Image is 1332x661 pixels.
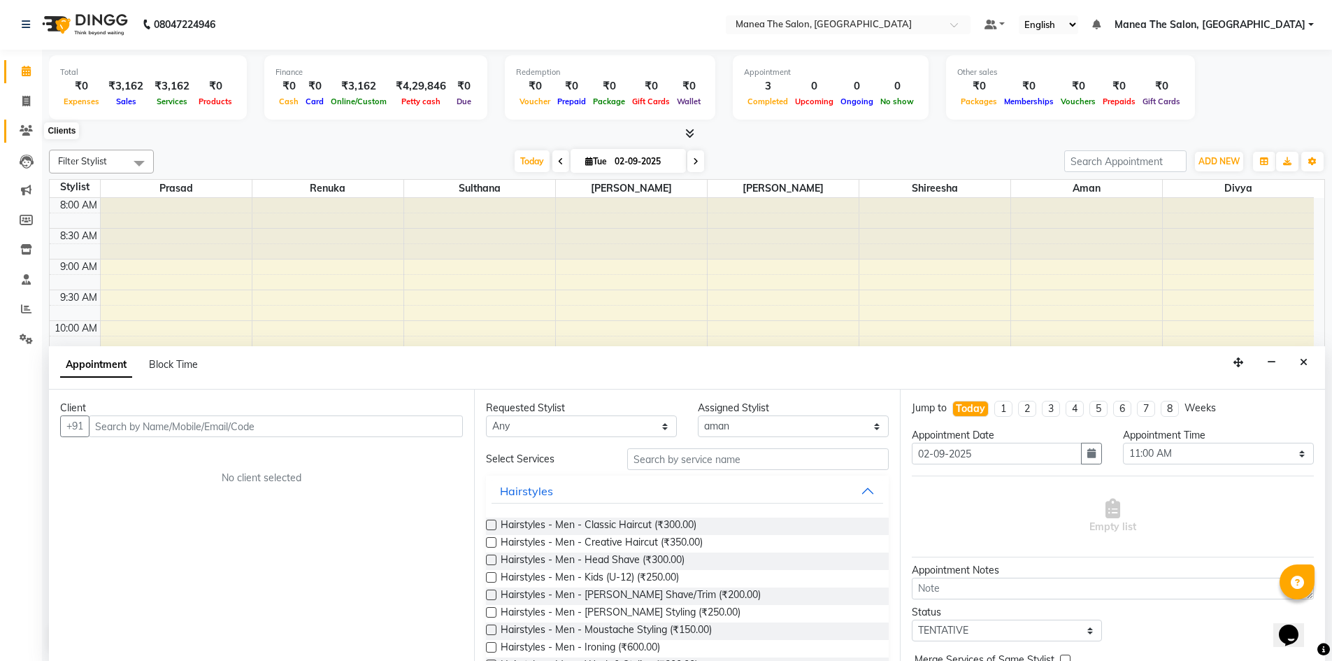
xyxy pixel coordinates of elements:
[1001,97,1057,106] span: Memberships
[556,180,707,197] span: [PERSON_NAME]
[708,180,859,197] span: [PERSON_NAME]
[149,78,195,94] div: ₹3,162
[57,290,100,305] div: 9:30 AM
[501,518,696,535] span: Hairstyles - Men - Classic Haircut (₹300.00)
[957,97,1001,106] span: Packages
[1057,97,1099,106] span: Vouchers
[327,78,390,94] div: ₹3,162
[627,448,889,470] input: Search by service name
[1139,97,1184,106] span: Gift Cards
[698,401,889,415] div: Assigned Stylist
[275,78,302,94] div: ₹0
[1184,401,1216,415] div: Weeks
[792,78,837,94] div: 0
[302,97,327,106] span: Card
[516,97,554,106] span: Voucher
[957,78,1001,94] div: ₹0
[956,401,985,416] div: Today
[1198,156,1240,166] span: ADD NEW
[912,563,1314,578] div: Appointment Notes
[60,97,103,106] span: Expenses
[302,78,327,94] div: ₹0
[589,78,629,94] div: ₹0
[1018,401,1036,417] li: 2
[50,180,100,194] div: Stylist
[1099,78,1139,94] div: ₹0
[501,605,740,623] span: Hairstyles - Men - [PERSON_NAME] Styling (₹250.00)
[57,229,100,243] div: 8:30 AM
[60,78,103,94] div: ₹0
[1161,401,1179,417] li: 8
[1163,180,1315,197] span: Divya
[673,78,704,94] div: ₹0
[1066,401,1084,417] li: 4
[44,122,79,139] div: Clients
[837,78,877,94] div: 0
[837,97,877,106] span: Ongoing
[60,401,463,415] div: Client
[453,97,475,106] span: Due
[501,588,761,605] span: Hairstyles - Men - [PERSON_NAME] Shave/Trim (₹200.00)
[275,66,476,78] div: Finance
[912,605,1103,620] div: Status
[589,97,629,106] span: Package
[58,155,107,166] span: Filter Stylist
[912,443,1082,464] input: yyyy-mm-dd
[912,428,1103,443] div: Appointment Date
[1064,150,1187,172] input: Search Appointment
[1001,78,1057,94] div: ₹0
[792,97,837,106] span: Upcoming
[501,535,703,553] span: Hairstyles - Men - Creative Haircut (₹350.00)
[1113,401,1131,417] li: 6
[275,97,302,106] span: Cash
[554,97,589,106] span: Prepaid
[57,260,100,274] div: 9:00 AM
[404,180,555,197] span: Sulthana
[1139,78,1184,94] div: ₹0
[1115,17,1305,32] span: Manea The Salon, [GEOGRAPHIC_DATA]
[113,97,140,106] span: Sales
[994,401,1012,417] li: 1
[1294,352,1314,374] button: Close
[390,78,452,94] div: ₹4,29,846
[957,66,1184,78] div: Other sales
[154,5,215,44] b: 08047224946
[877,78,917,94] div: 0
[554,78,589,94] div: ₹0
[195,97,236,106] span: Products
[1042,401,1060,417] li: 3
[94,471,429,485] div: No client selected
[516,78,554,94] div: ₹0
[629,78,673,94] div: ₹0
[252,180,403,197] span: Renuka
[89,415,463,437] input: Search by Name/Mobile/Email/Code
[486,401,677,415] div: Requested Stylist
[1089,499,1136,534] span: Empty list
[673,97,704,106] span: Wallet
[912,401,947,415] div: Jump to
[501,623,712,640] span: Hairstyles - Men - Moustache Styling (₹150.00)
[877,97,917,106] span: No show
[1089,401,1108,417] li: 5
[103,78,149,94] div: ₹3,162
[398,97,444,106] span: Petty cash
[582,156,610,166] span: Tue
[610,151,680,172] input: 2025-09-02
[744,97,792,106] span: Completed
[501,640,660,658] span: Hairstyles - Men - Ironing (₹600.00)
[1137,401,1155,417] li: 7
[1099,97,1139,106] span: Prepaids
[36,5,131,44] img: logo
[744,78,792,94] div: 3
[149,358,198,371] span: Block Time
[195,78,236,94] div: ₹0
[60,66,236,78] div: Total
[60,353,132,378] span: Appointment
[492,478,882,504] button: Hairstyles
[475,452,617,467] div: Select Services
[452,78,476,94] div: ₹0
[501,553,685,570] span: Hairstyles - Men - Head Shave (₹300.00)
[52,321,100,336] div: 10:00 AM
[327,97,390,106] span: Online/Custom
[1011,180,1162,197] span: aman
